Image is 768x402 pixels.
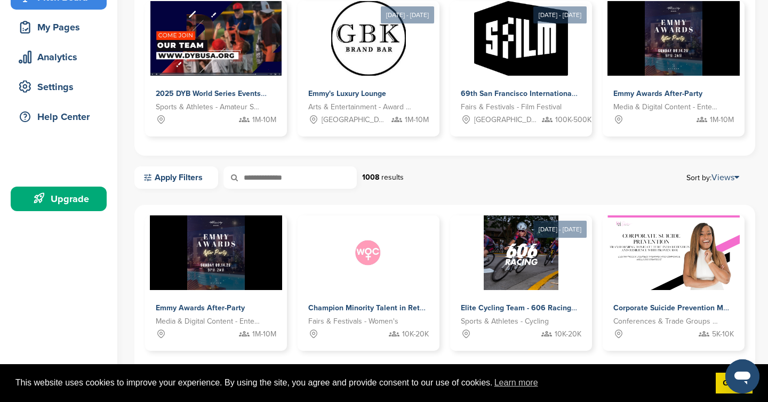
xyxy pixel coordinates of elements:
a: Sponsorpitch & Corporate Suicide Prevention Month Programming with [PERSON_NAME] Conferences & Tr... [603,215,745,351]
span: 10K-20K [402,328,429,340]
div: [DATE] - [DATE] [533,221,587,238]
span: Emmy's Luxury Lounge [308,89,386,98]
span: results [381,173,404,182]
a: Sponsorpitch & Emmy Awards After-Party Media & Digital Content - Entertainment 1M-10M [145,215,287,351]
iframe: Button to launch messaging window [725,359,759,393]
span: 1M-10M [710,114,734,126]
div: Settings [16,77,107,97]
span: 100K-500K [555,114,591,126]
a: Sponsorpitch & Emmy Awards After-Party Media & Digital Content - Entertainment 1M-10M [603,1,745,136]
a: Upgrade [11,187,107,211]
span: Conferences & Trade Groups - Health and Wellness [613,316,718,327]
span: Fairs & Festivals - Women's [308,316,398,327]
a: Views [711,172,739,183]
span: Emmy Awards After-Party [156,303,245,312]
span: 69th San Francisco International Film Festival [461,89,620,98]
span: Elite Cycling Team - 606 Racing [461,303,571,312]
img: Sponsorpitch & [474,1,567,76]
span: 10K-20K [555,328,581,340]
a: Analytics [11,45,107,69]
img: Sponsorpitch & [484,215,558,290]
span: Sports & Athletes - Amateur Sports Leagues [156,101,260,113]
span: 1M-10M [405,114,429,126]
strong: 1008 [362,173,379,182]
div: [DATE] - [DATE] [381,6,434,23]
img: Sponsorpitch & [331,1,406,76]
span: 1M-10M [252,328,276,340]
span: Media & Digital Content - Entertainment [613,101,718,113]
a: dismiss cookie message [716,373,753,394]
img: Sponsorpitch & [331,215,406,290]
span: 1M-10M [252,114,276,126]
span: Champion Minority Talent in Retail: [GEOGRAPHIC_DATA], [GEOGRAPHIC_DATA] & [GEOGRAPHIC_DATA] 2025 [308,303,695,312]
div: Upgrade [16,189,107,208]
span: Media & Digital Content - Entertainment [156,316,260,327]
div: Help Center [16,107,107,126]
a: My Pages [11,15,107,39]
div: My Pages [16,18,107,37]
img: Sponsorpitch & [150,215,283,290]
a: [DATE] - [DATE] Sponsorpitch & Elite Cycling Team - 606 Racing Sports & Athletes - Cycling 10K-20K [450,198,592,351]
span: [GEOGRAPHIC_DATA], [GEOGRAPHIC_DATA] [322,114,387,126]
span: 2025 DYB World Series Events [156,89,261,98]
a: learn more about cookies [493,375,540,391]
span: Sort by: [686,173,739,182]
img: Sponsorpitch & [607,215,740,290]
a: Apply Filters [134,166,218,189]
a: Settings [11,75,107,99]
span: Arts & Entertainment - Award Show [308,101,413,113]
a: Sponsorpitch & Champion Minority Talent in Retail: [GEOGRAPHIC_DATA], [GEOGRAPHIC_DATA] & [GEOGRA... [298,215,439,351]
span: Emmy Awards After-Party [613,89,702,98]
div: Analytics [16,47,107,67]
span: [GEOGRAPHIC_DATA], [GEOGRAPHIC_DATA] [474,114,539,126]
a: Help Center [11,104,107,129]
span: 5K-10K [712,328,734,340]
div: [DATE] - [DATE] [533,6,587,23]
a: Sponsorpitch & 2025 DYB World Series Events Sports & Athletes - Amateur Sports Leagues 1M-10M [145,1,287,136]
img: Sponsorpitch & [150,1,282,76]
img: Sponsorpitch & [607,1,740,76]
span: Fairs & Festivals - Film Festival [461,101,562,113]
span: This website uses cookies to improve your experience. By using the site, you agree and provide co... [15,375,707,391]
span: Sports & Athletes - Cycling [461,316,549,327]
